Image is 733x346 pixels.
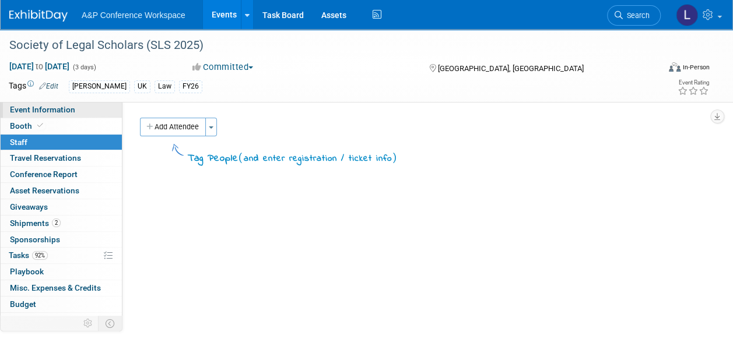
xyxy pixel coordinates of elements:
[438,64,584,73] span: [GEOGRAPHIC_DATA], [GEOGRAPHIC_DATA]
[1,296,122,312] a: Budget
[676,4,698,26] img: Louise Morgan
[72,63,96,71] span: (3 days)
[623,11,650,20] span: Search
[1,183,122,199] a: Asset Reservations
[10,121,45,130] span: Booth
[82,10,185,20] span: A&P Conference Workspace
[608,61,710,78] div: Event Format
[1,216,122,231] a: Shipments2
[9,61,70,72] span: [DATE] [DATE]
[1,199,122,215] a: Giveaways
[1,167,122,182] a: Conference Report
[5,35,650,56] div: Society of Legal Scholars (SLS 2025)
[140,118,206,136] button: Add Attendee
[10,299,36,309] span: Budget
[1,313,122,329] a: ROI, Objectives & ROO
[10,267,44,276] span: Playbook
[188,61,258,73] button: Committed
[37,122,43,129] i: Booth reservation complete
[10,218,61,228] span: Shipments
[78,316,99,331] td: Personalize Event Tab Strip
[1,150,122,166] a: Travel Reservations
[155,80,175,93] div: Law
[10,202,48,211] span: Giveaways
[10,170,78,179] span: Conference Report
[1,280,122,296] a: Misc. Expenses & Credits
[1,118,122,134] a: Booth
[1,264,122,280] a: Playbook
[607,5,661,26] a: Search
[10,137,27,147] span: Staff
[52,218,61,227] span: 2
[10,283,101,292] span: Misc. Expenses & Credits
[34,62,45,71] span: to
[1,248,122,263] a: Tasks92%
[1,232,122,248] a: Sponsorships
[9,10,68,22] img: ExhibitDay
[10,235,60,244] span: Sponsorships
[1,135,122,150] a: Staff
[678,80,709,86] div: Event Rating
[10,186,79,195] span: Asset Reservations
[682,63,710,72] div: In-Person
[669,62,681,72] img: Format-Inperson.png
[9,80,58,93] td: Tags
[244,152,392,165] span: and enter registration / ticket info
[69,80,130,93] div: [PERSON_NAME]
[99,316,122,331] td: Toggle Event Tabs
[188,150,397,166] div: Tag People
[239,151,244,163] span: (
[32,251,48,260] span: 92%
[392,151,397,163] span: )
[9,250,48,260] span: Tasks
[10,316,88,325] span: ROI, Objectives & ROO
[39,82,58,90] a: Edit
[179,80,202,93] div: FY26
[134,80,150,93] div: UK
[10,153,81,163] span: Travel Reservations
[1,102,122,118] a: Event Information
[10,105,75,114] span: Event Information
